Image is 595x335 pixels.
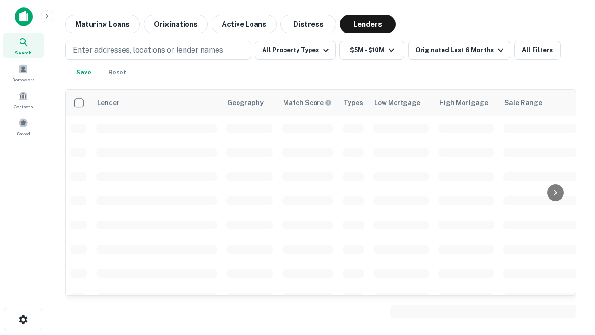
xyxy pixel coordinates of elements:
div: Types [344,97,363,108]
button: Active Loans [212,15,277,33]
button: Originations [144,15,208,33]
p: Enter addresses, locations or lender names [73,45,223,56]
span: Saved [17,130,30,137]
div: Sale Range [504,97,542,108]
div: Lender [97,97,119,108]
button: Enter addresses, locations or lender names [65,41,251,60]
button: All Filters [514,41,561,60]
img: capitalize-icon.png [15,7,33,26]
th: Sale Range [499,90,582,116]
button: All Property Types [255,41,336,60]
button: Reset [102,63,132,82]
th: Geography [222,90,278,116]
a: Borrowers [3,60,44,85]
th: Types [338,90,369,116]
span: Borrowers [12,76,34,83]
th: Low Mortgage [369,90,434,116]
button: Save your search to get updates of matches that match your search criteria. [69,63,99,82]
button: Lenders [340,15,396,33]
span: Contacts [14,103,33,110]
a: Search [3,33,44,58]
iframe: Chat Widget [549,231,595,275]
th: Capitalize uses an advanced AI algorithm to match your search with the best lender. The match sco... [278,90,338,116]
div: Originated Last 6 Months [416,45,506,56]
h6: Match Score [283,98,330,108]
th: Lender [92,90,222,116]
span: Search [15,49,32,56]
button: Distress [280,15,336,33]
div: Geography [227,97,264,108]
button: Originated Last 6 Months [408,41,510,60]
a: Saved [3,114,44,139]
div: High Mortgage [439,97,488,108]
div: Capitalize uses an advanced AI algorithm to match your search with the best lender. The match sco... [283,98,331,108]
button: Maturing Loans [65,15,140,33]
th: High Mortgage [434,90,499,116]
a: Contacts [3,87,44,112]
button: $5M - $10M [339,41,404,60]
div: Low Mortgage [374,97,420,108]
